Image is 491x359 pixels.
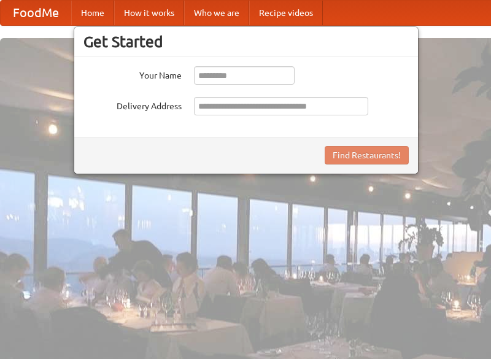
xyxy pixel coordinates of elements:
a: How it works [114,1,184,25]
a: FoodMe [1,1,71,25]
a: Recipe videos [249,1,323,25]
button: Find Restaurants! [325,146,409,164]
a: Home [71,1,114,25]
h3: Get Started [83,33,409,51]
label: Delivery Address [83,97,182,112]
a: Who we are [184,1,249,25]
label: Your Name [83,66,182,82]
